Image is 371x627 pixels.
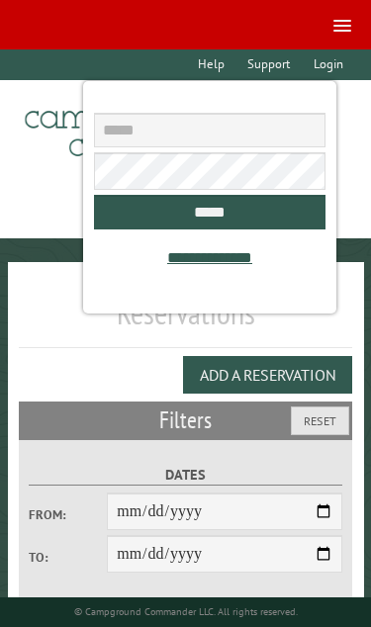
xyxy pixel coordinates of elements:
a: Help [189,49,234,80]
small: © Campground Commander LLC. All rights reserved. [74,605,298,618]
h2: Filters [19,402,353,439]
label: Dates [29,464,342,487]
label: To: [29,548,107,567]
button: Reset [291,406,349,435]
label: From: [29,505,107,524]
a: Support [238,49,300,80]
img: Campground Commander [19,88,266,165]
a: Login [304,49,352,80]
h1: Reservations [19,294,353,348]
button: Add a Reservation [183,356,352,394]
